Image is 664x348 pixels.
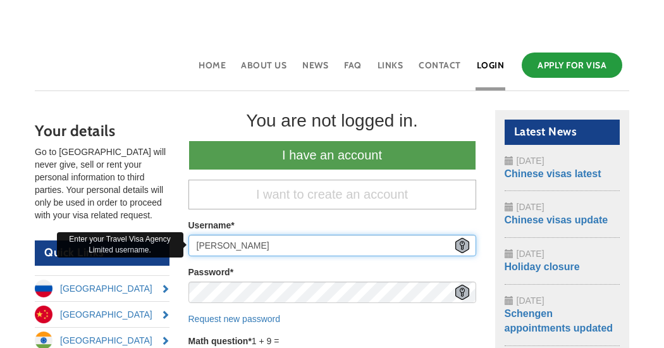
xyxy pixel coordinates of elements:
[343,49,363,90] a: FAQ
[35,123,169,139] h3: Your details
[517,202,544,212] span: [DATE]
[476,49,506,90] a: Login
[517,295,544,306] span: [DATE]
[231,220,234,230] span: This field is required.
[522,53,622,78] a: Apply for Visa
[197,49,227,90] a: Home
[188,314,281,324] a: Request new password
[188,266,234,278] label: Password
[188,110,476,132] div: You are not logged in.
[35,146,169,221] p: Go to [GEOGRAPHIC_DATA] will never give, sell or rent your personal information to third parties....
[188,140,476,170] a: I have an account
[188,219,235,232] label: Username
[301,49,329,90] a: News
[505,308,613,333] a: Schengen appointments updated
[505,120,620,145] h2: Latest News
[505,214,608,225] a: Chinese visas update
[240,49,288,90] a: About Us
[230,267,233,277] span: This field is required.
[417,49,462,90] a: Contact
[505,261,580,272] a: Holiday closure
[505,168,601,179] a: Chinese visas latest
[35,302,169,327] a: [GEOGRAPHIC_DATA]
[517,249,544,259] span: [DATE]
[376,49,405,90] a: Links
[517,156,544,166] span: [DATE]
[188,335,252,347] label: Math question
[57,232,183,258] div: Enter your Travel Visa Agency Limited username.
[188,180,476,209] a: I want to create an account
[248,336,251,346] span: This field is required.
[35,276,169,301] a: [GEOGRAPHIC_DATA]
